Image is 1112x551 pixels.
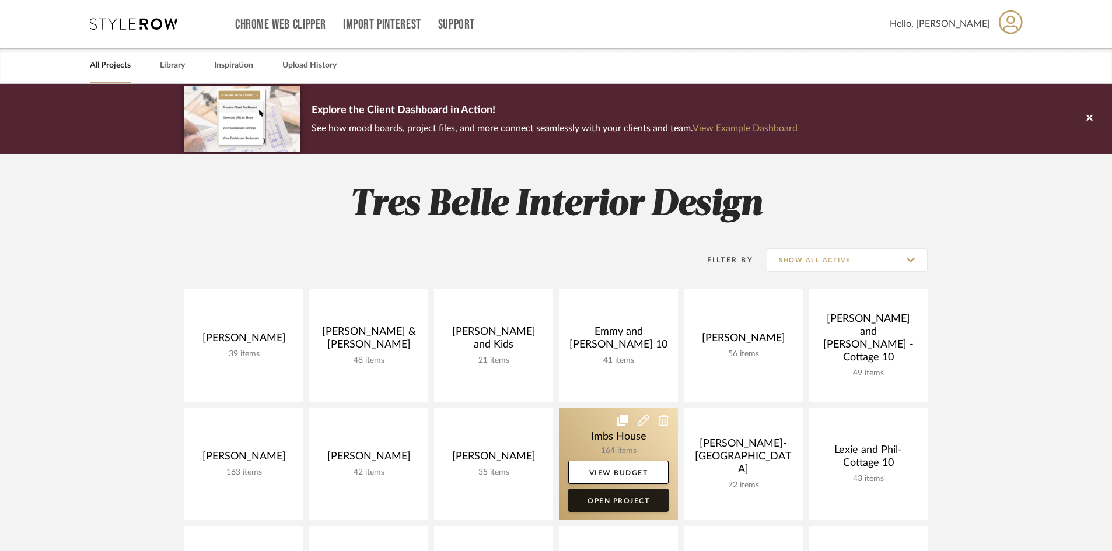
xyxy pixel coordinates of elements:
[90,58,131,73] a: All Projects
[443,325,544,356] div: [PERSON_NAME] and Kids
[568,325,669,356] div: Emmy and [PERSON_NAME] 10
[693,437,793,480] div: [PERSON_NAME]- [GEOGRAPHIC_DATA]
[194,450,294,468] div: [PERSON_NAME]
[693,480,793,490] div: 72 items
[194,332,294,349] div: [PERSON_NAME]
[194,468,294,478] div: 163 items
[312,120,798,136] p: See how mood boards, project files, and more connect seamlessly with your clients and team.
[235,20,326,30] a: Chrome Web Clipper
[818,313,918,368] div: [PERSON_NAME] and [PERSON_NAME] -Cottage 10
[443,356,544,366] div: 21 items
[693,332,793,349] div: [PERSON_NAME]
[343,20,421,30] a: Import Pinterest
[160,58,185,73] a: Library
[890,17,990,31] span: Hello, [PERSON_NAME]
[443,450,544,468] div: [PERSON_NAME]
[568,356,669,366] div: 41 items
[312,101,798,120] p: Explore the Client Dashboard in Action!
[568,489,669,512] a: Open Project
[818,444,918,474] div: Lexie and Phil-Cottage 10
[282,58,337,73] a: Upload History
[319,468,419,478] div: 42 items
[693,124,798,133] a: View Example Dashboard
[319,450,419,468] div: [PERSON_NAME]
[194,349,294,359] div: 39 items
[319,325,419,356] div: [PERSON_NAME] & [PERSON_NAME]
[136,183,976,227] h2: Tres Belle Interior Design
[214,58,253,73] a: Inspiration
[443,468,544,478] div: 35 items
[693,349,793,359] div: 56 items
[818,474,918,484] div: 43 items
[568,461,669,484] a: View Budget
[319,356,419,366] div: 48 items
[818,368,918,378] div: 49 items
[692,254,753,266] div: Filter By
[184,86,300,151] img: d5d033c5-7b12-40c2-a960-1ecee1989c38.png
[438,20,475,30] a: Support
